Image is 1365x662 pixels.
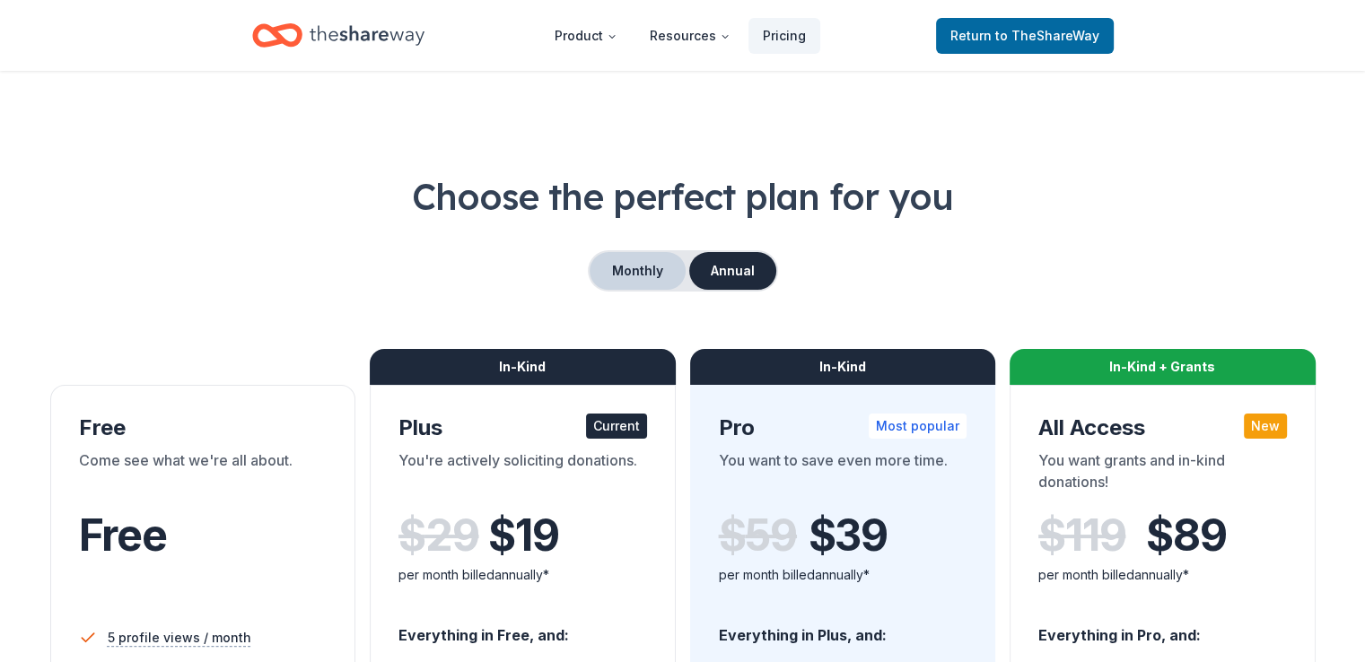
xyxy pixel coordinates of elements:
[398,564,647,586] div: per month billed annually*
[1038,414,1287,442] div: All Access
[398,449,647,500] div: You're actively soliciting donations.
[1010,349,1316,385] div: In-Kind + Grants
[748,18,820,54] a: Pricing
[370,349,676,385] div: In-Kind
[936,18,1114,54] a: Returnto TheShareWay
[108,627,251,649] span: 5 profile views / month
[488,510,558,561] span: $ 19
[1038,449,1287,500] div: You want grants and in-kind donations!
[950,25,1099,47] span: Return
[690,349,996,385] div: In-Kind
[635,18,745,54] button: Resources
[398,609,647,647] div: Everything in Free, and:
[586,414,647,439] div: Current
[1244,414,1287,439] div: New
[1038,564,1287,586] div: per month billed annually*
[252,14,424,57] a: Home
[719,449,967,500] div: You want to save even more time.
[809,510,888,561] span: $ 39
[719,414,967,442] div: Pro
[540,14,820,57] nav: Main
[689,252,776,290] button: Annual
[1146,510,1226,561] span: $ 89
[540,18,632,54] button: Product
[1038,609,1287,647] div: Everything in Pro, and:
[590,252,686,290] button: Monthly
[719,564,967,586] div: per month billed annually*
[995,28,1099,43] span: to TheShareWay
[79,509,167,562] span: Free
[398,414,647,442] div: Plus
[719,609,967,647] div: Everything in Plus, and:
[79,449,328,500] div: Come see what we're all about.
[79,414,328,442] div: Free
[869,414,967,439] div: Most popular
[43,171,1322,222] h1: Choose the perfect plan for you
